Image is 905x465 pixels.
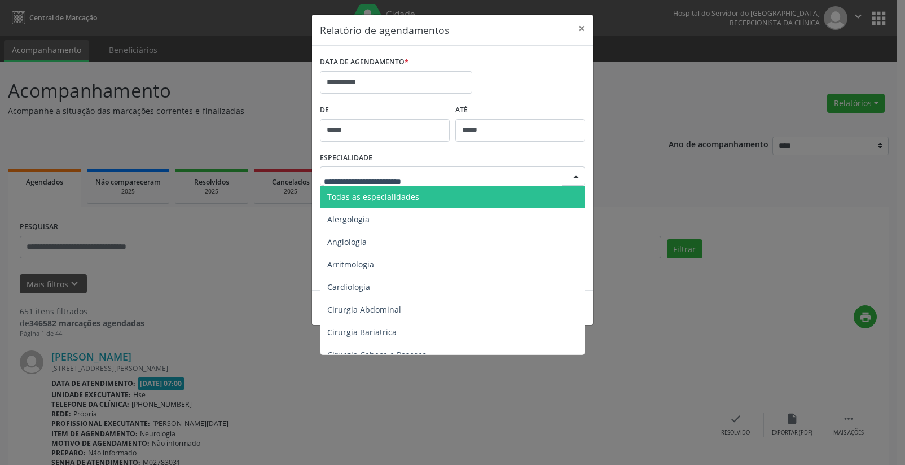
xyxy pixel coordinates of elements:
[320,150,372,167] label: ESPECIALIDADE
[327,327,397,337] span: Cirurgia Bariatrica
[320,102,450,119] label: De
[327,304,401,315] span: Cirurgia Abdominal
[455,102,585,119] label: ATÉ
[570,15,593,42] button: Close
[327,282,370,292] span: Cardiologia
[327,191,419,202] span: Todas as especialidades
[327,214,370,225] span: Alergologia
[327,349,427,360] span: Cirurgia Cabeça e Pescoço
[320,54,408,71] label: DATA DE AGENDAMENTO
[327,259,374,270] span: Arritmologia
[320,23,449,37] h5: Relatório de agendamentos
[327,236,367,247] span: Angiologia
